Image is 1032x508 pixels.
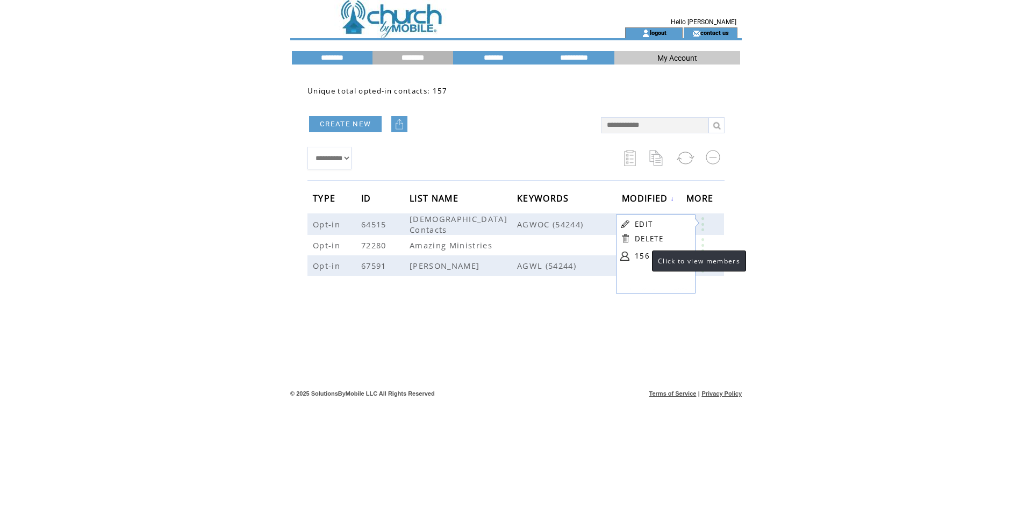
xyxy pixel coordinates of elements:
[517,219,622,230] span: AGWOC (54244)
[635,248,689,264] a: 156
[635,219,653,229] a: EDIT
[410,213,507,235] span: [DEMOGRAPHIC_DATA] Contacts
[361,195,374,201] a: ID
[307,86,448,96] span: Unique total opted-in contacts: 157
[313,240,343,251] span: Opt-in
[650,29,666,36] a: logout
[517,260,622,271] span: AGWL (54244)
[410,240,495,251] span: Amazing Ministries
[657,54,697,62] span: My Account
[649,390,697,397] a: Terms of Service
[313,260,343,271] span: Opt-in
[622,190,671,210] span: MODIFIED
[635,234,663,244] a: DELETE
[701,390,742,397] a: Privacy Policy
[698,390,700,397] span: |
[642,29,650,38] img: account_icon.gif
[410,190,461,210] span: LIST NAME
[700,29,729,36] a: contact us
[658,256,740,266] span: Click to view members
[517,195,572,201] a: KEYWORDS
[692,29,700,38] img: contact_us_icon.gif
[671,18,736,26] span: Hello [PERSON_NAME]
[686,190,716,210] span: MORE
[361,190,374,210] span: ID
[313,195,338,201] a: TYPE
[309,116,382,132] a: CREATE NEW
[410,260,482,271] span: [PERSON_NAME]
[361,240,389,251] span: 72280
[517,190,572,210] span: KEYWORDS
[313,219,343,230] span: Opt-in
[290,390,435,397] span: © 2025 SolutionsByMobile LLC All Rights Reserved
[361,260,389,271] span: 67591
[622,195,675,202] a: MODIFIED↓
[410,195,461,201] a: LIST NAME
[361,219,389,230] span: 64515
[394,119,405,130] img: upload.png
[313,190,338,210] span: TYPE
